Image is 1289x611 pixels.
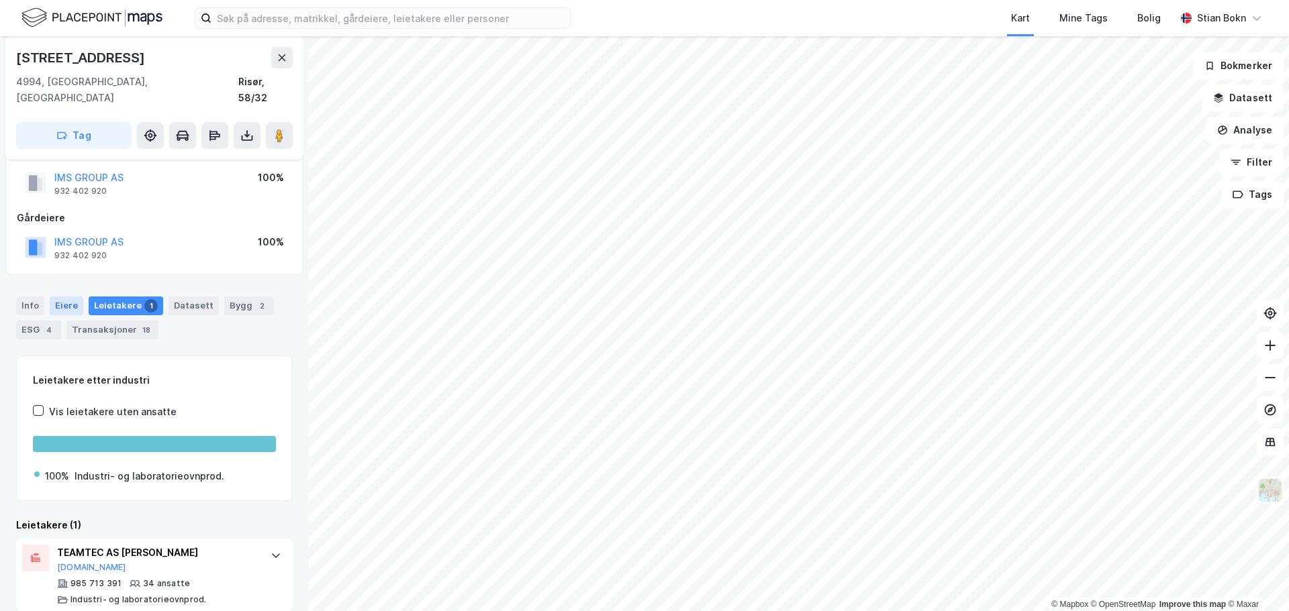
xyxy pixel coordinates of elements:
[16,321,61,339] div: ESG
[16,47,148,68] div: [STREET_ADDRESS]
[42,323,56,337] div: 4
[16,74,238,106] div: 4994, [GEOGRAPHIC_DATA], [GEOGRAPHIC_DATA]
[49,404,177,420] div: Vis leietakere uten ansatte
[169,296,219,315] div: Datasett
[16,296,44,315] div: Info
[258,170,284,186] div: 100%
[1011,10,1030,26] div: Kart
[57,562,126,573] button: [DOMAIN_NAME]
[1051,600,1088,609] a: Mapbox
[1257,478,1283,503] img: Z
[1219,149,1284,176] button: Filter
[1202,85,1284,111] button: Datasett
[238,74,293,106] div: Risør, 58/32
[89,296,163,315] div: Leietakere
[17,210,292,226] div: Gårdeiere
[211,8,570,28] input: Søk på adresse, matrikkel, gårdeiere, leietakere eller personer
[70,594,206,605] div: Industri- og laboratorieovnprod.
[144,299,158,313] div: 1
[143,578,190,589] div: 34 ansatte
[16,122,132,149] button: Tag
[33,372,276,388] div: Leietakere etter industri
[66,321,158,339] div: Transaksjoner
[1197,10,1246,26] div: Stian Bokn
[1193,52,1284,79] button: Bokmerker
[75,468,224,484] div: Industri- og laboratorieovnprod.
[16,517,293,533] div: Leietakere (1)
[54,250,107,261] div: 932 402 920
[1222,547,1289,611] iframe: Chat Widget
[70,578,122,589] div: 985 713 391
[45,468,69,484] div: 100%
[54,186,107,197] div: 932 402 920
[21,6,162,30] img: logo.f888ab2527a4732fd821a326f86c7f29.svg
[1159,600,1226,609] a: Improve this map
[1221,181,1284,208] button: Tags
[140,323,153,337] div: 18
[1091,600,1156,609] a: OpenStreetMap
[258,234,284,250] div: 100%
[1137,10,1161,26] div: Bolig
[50,296,83,315] div: Eiere
[57,545,257,561] div: TEAMTEC AS [PERSON_NAME]
[1206,117,1284,144] button: Analyse
[1222,547,1289,611] div: Kontrollprogram for chat
[1059,10,1108,26] div: Mine Tags
[224,296,274,315] div: Bygg
[255,299,269,313] div: 2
